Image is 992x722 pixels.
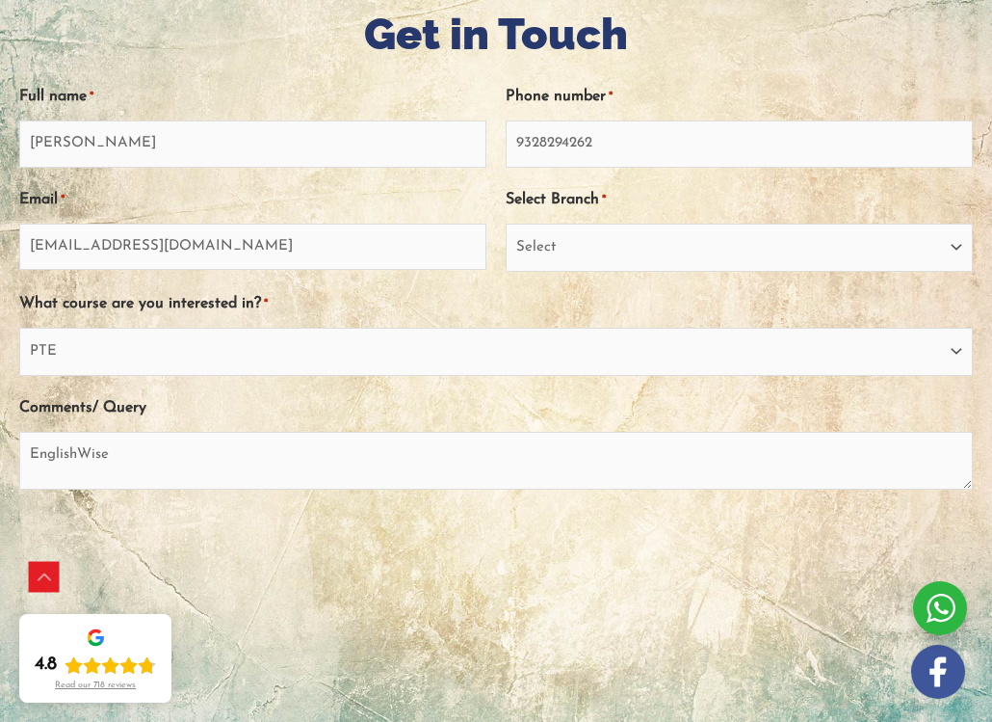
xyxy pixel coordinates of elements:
[19,81,93,113] label: Full name
[19,518,312,593] iframe: reCAPTCHA
[506,184,606,216] label: Select Branch
[19,392,146,424] label: Comments/ Query
[911,645,965,699] img: white-facebook.png
[35,654,57,677] div: 4.8
[19,288,268,320] label: What course are you interested in?
[506,81,613,113] label: Phone number
[35,654,156,677] div: Rating: 4.8 out of 5
[55,681,136,691] div: Read our 718 reviews
[19,184,65,216] label: Email
[19,4,973,65] h1: Get in Touch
